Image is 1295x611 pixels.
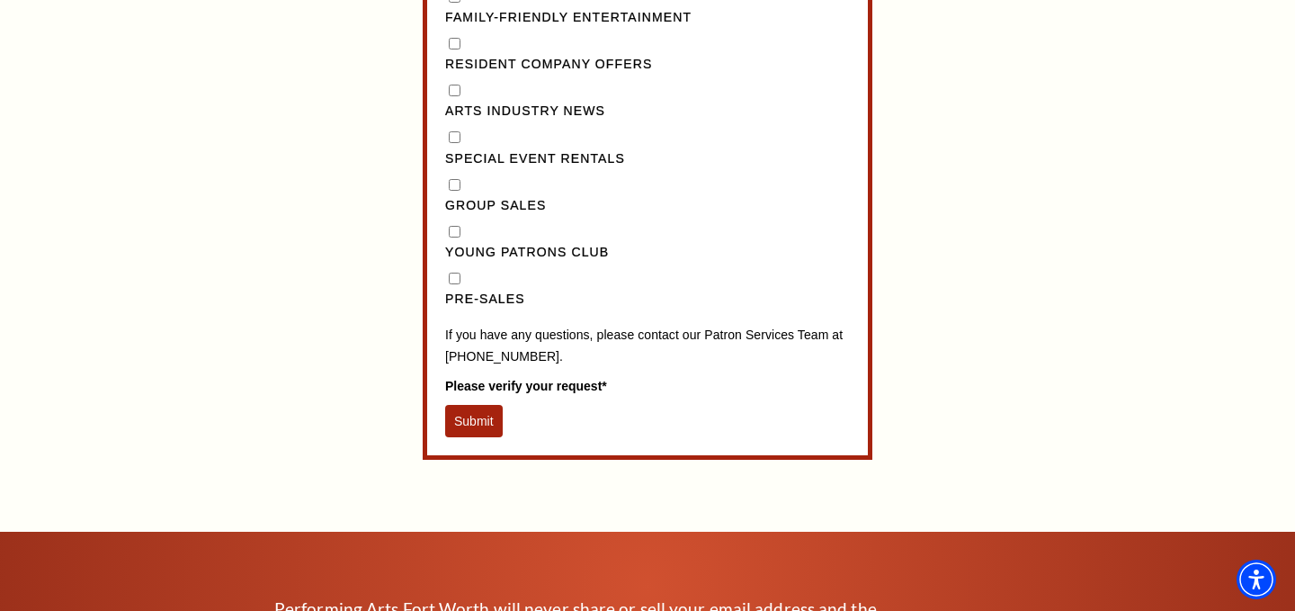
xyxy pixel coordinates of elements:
label: Pre-Sales [445,289,850,310]
label: Special Event Rentals [445,148,850,170]
p: If you have any questions, please contact our Patron Services Team at [PHONE_NUMBER]. [445,325,850,367]
label: Resident Company Offers [445,54,850,76]
label: Arts Industry News [445,101,850,122]
label: Young Patrons Club [445,242,850,264]
label: Group Sales [445,195,850,217]
label: Please verify your request* [445,376,850,396]
button: Submit [445,405,503,437]
div: Accessibility Menu [1237,560,1276,599]
label: Family-Friendly Entertainment [445,7,850,29]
